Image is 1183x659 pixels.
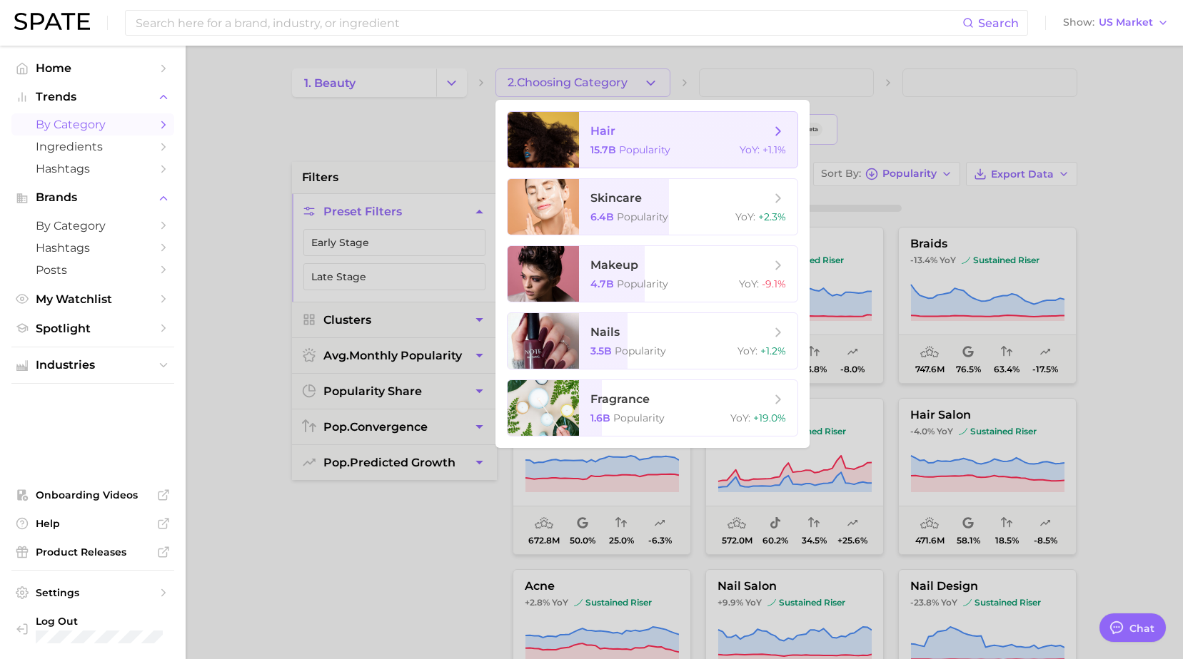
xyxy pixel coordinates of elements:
[590,124,615,138] span: hair
[590,258,638,272] span: makeup
[738,344,757,357] span: YoY :
[753,412,786,424] span: +19.0%
[617,277,668,290] span: Popularity
[14,13,90,30] img: SPATE
[590,277,614,290] span: 4.7b
[11,259,174,281] a: Posts
[590,210,614,223] span: 6.4b
[1059,14,1172,32] button: ShowUS Market
[590,143,616,156] span: 15.7b
[730,412,750,424] span: YoY :
[11,611,174,648] a: Log out. Currently logged in with e-mail kailey.hendriksma@amway.com.
[11,582,174,603] a: Settings
[590,412,610,424] span: 1.6b
[11,187,174,208] button: Brands
[11,86,174,108] button: Trends
[36,517,150,530] span: Help
[11,288,174,310] a: My Watchlist
[36,241,150,255] span: Hashtags
[11,317,174,339] a: Spotlight
[590,344,612,357] span: 3.5b
[11,57,174,79] a: Home
[590,325,620,339] span: nails
[36,162,150,175] span: Hashtags
[36,263,150,277] span: Posts
[36,586,150,599] span: Settings
[760,344,786,357] span: +1.2%
[36,546,150,558] span: Product Releases
[1099,19,1153,26] span: US Market
[617,210,668,223] span: Popularity
[36,322,150,335] span: Spotlight
[11,484,174,506] a: Onboarding Videos
[36,191,150,204] span: Brands
[590,191,642,205] span: skincare
[11,541,174,563] a: Product Releases
[762,143,786,156] span: +1.1%
[735,210,755,223] span: YoY :
[758,210,786,223] span: +2.3%
[978,16,1019,30] span: Search
[619,143,670,156] span: Popularity
[740,143,760,156] span: YoY :
[36,91,150,103] span: Trends
[613,412,665,424] span: Popularity
[11,215,174,237] a: by Category
[11,158,174,180] a: Hashtags
[1063,19,1094,26] span: Show
[11,136,174,158] a: Ingredients
[36,292,150,306] span: My Watchlist
[36,489,150,501] span: Onboarding Videos
[11,237,174,259] a: Hashtags
[615,344,666,357] span: Popularity
[36,359,150,372] span: Industries
[36,140,150,153] span: Ingredients
[36,61,150,75] span: Home
[739,277,759,290] span: YoY :
[36,615,196,628] span: Log Out
[36,118,150,131] span: by Category
[762,277,786,290] span: -9.1%
[11,354,174,376] button: Industries
[11,513,174,534] a: Help
[590,392,650,406] span: fragrance
[134,11,962,35] input: Search here for a brand, industry, or ingredient
[11,113,174,136] a: by Category
[495,100,810,448] ul: 2.Choosing Category
[36,219,150,233] span: by Category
